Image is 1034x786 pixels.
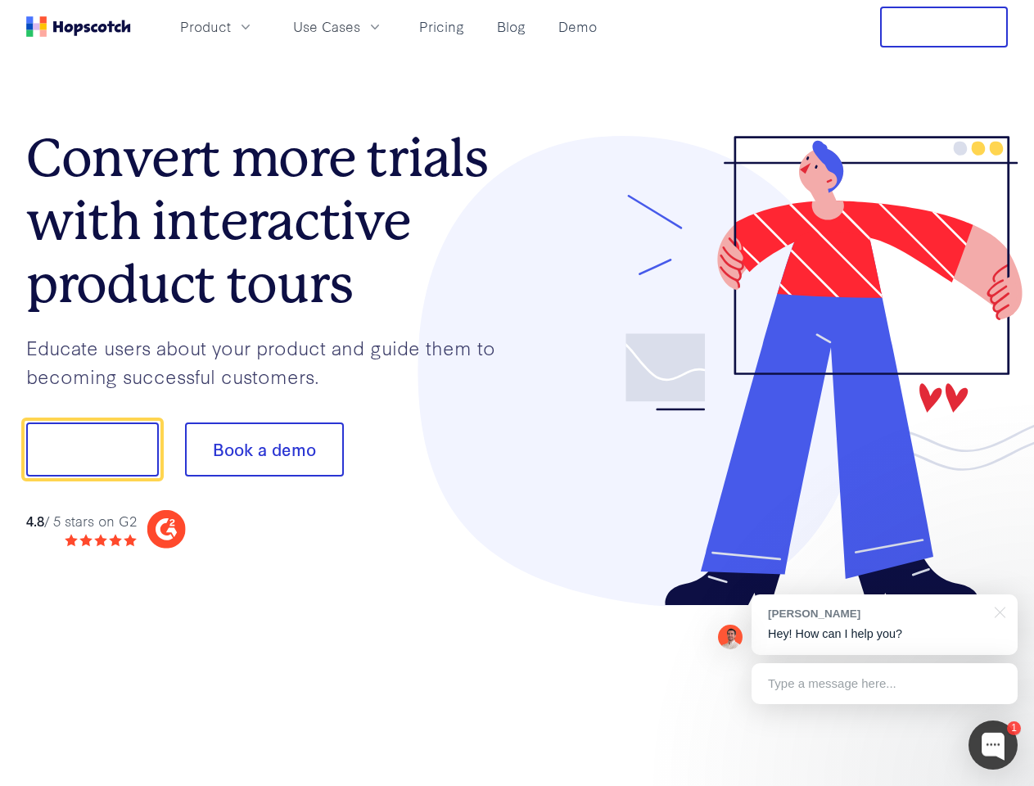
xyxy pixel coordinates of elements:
button: Free Trial [880,7,1008,47]
a: Pricing [413,13,471,40]
div: [PERSON_NAME] [768,606,985,621]
a: Blog [490,13,532,40]
div: Type a message here... [752,663,1018,704]
strong: 4.8 [26,511,44,530]
span: Use Cases [293,16,360,37]
a: Demo [552,13,603,40]
div: 1 [1007,721,1021,735]
span: Product [180,16,231,37]
button: Show me! [26,422,159,477]
h1: Convert more trials with interactive product tours [26,127,517,315]
img: Mark Spera [718,625,743,649]
button: Product [170,13,264,40]
p: Educate users about your product and guide them to becoming successful customers. [26,333,517,390]
div: / 5 stars on G2 [26,511,137,531]
button: Book a demo [185,422,344,477]
button: Use Cases [283,13,393,40]
a: Home [26,16,131,37]
p: Hey! How can I help you? [768,626,1001,643]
